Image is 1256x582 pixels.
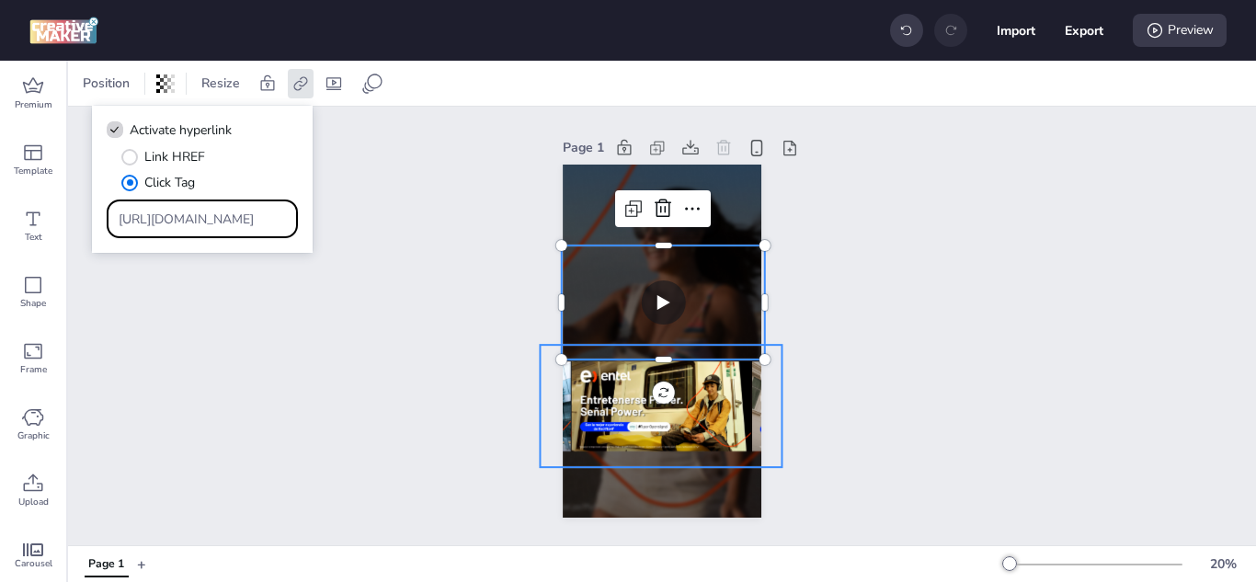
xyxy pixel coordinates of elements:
span: Carousel [15,556,52,571]
span: Shape [20,296,46,311]
span: Activate hyperlink [130,120,232,140]
button: Import [997,11,1035,50]
span: Click Tag [144,173,195,192]
div: 20 % [1201,554,1245,574]
span: Position [79,74,133,93]
span: Link HREF [144,147,205,166]
span: Text [25,230,42,245]
div: Tabs [75,548,137,580]
img: logo Creative Maker [29,17,98,44]
span: Graphic [17,428,50,443]
input: Type URL [119,210,287,229]
span: Template [14,164,52,178]
div: Page 1 [88,556,124,573]
button: + [137,548,146,580]
span: Resize [198,74,244,93]
span: Premium [15,97,52,112]
span: Upload [18,495,49,509]
span: Frame [20,362,47,377]
div: Preview [1133,14,1227,47]
button: Export [1065,11,1103,50]
div: Page 1 [563,138,604,157]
